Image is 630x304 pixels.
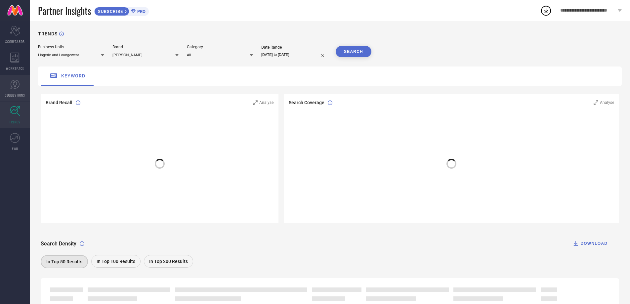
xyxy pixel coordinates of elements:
[253,100,258,105] svg: Zoom
[38,4,91,18] span: Partner Insights
[600,100,614,105] span: Analyse
[97,259,135,264] span: In Top 100 Results
[41,240,76,247] span: Search Density
[572,240,608,247] div: DOWNLOAD
[289,100,324,105] span: Search Coverage
[9,119,21,124] span: TRENDS
[336,46,371,57] button: SEARCH
[261,51,327,58] input: Select date range
[540,5,552,17] div: Open download list
[259,100,273,105] span: Analyse
[94,5,149,16] a: SUBSCRIBEPRO
[61,73,85,78] span: keyword
[5,93,25,98] span: SUGGESTIONS
[95,9,125,14] span: SUBSCRIBE
[38,45,104,49] div: Business Units
[564,237,616,250] button: DOWNLOAD
[112,45,179,49] div: Brand
[149,259,188,264] span: In Top 200 Results
[5,39,25,44] span: SCORECARDS
[6,66,24,71] span: WORKSPACE
[136,9,146,14] span: PRO
[46,100,72,105] span: Brand Recall
[12,146,18,151] span: FWD
[594,100,598,105] svg: Zoom
[187,45,253,49] div: Category
[38,31,58,36] h1: TRENDS
[261,45,327,50] div: Date Range
[46,259,82,264] span: In Top 50 Results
